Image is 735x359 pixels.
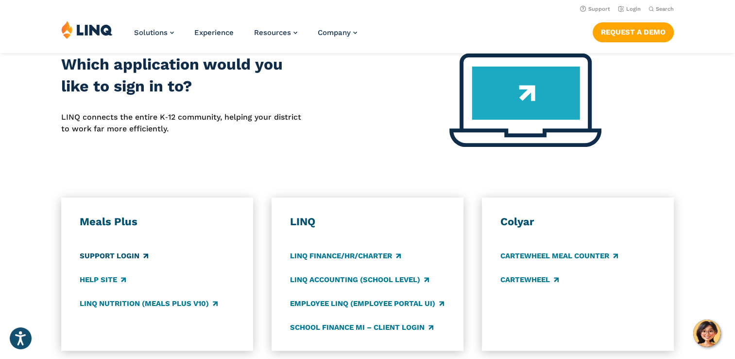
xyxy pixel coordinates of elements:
[61,111,306,135] p: LINQ connects the entire K‑12 community, helping your district to work far more efficiently.
[580,6,610,12] a: Support
[318,28,351,37] span: Company
[656,6,674,12] span: Search
[61,54,306,98] h2: Which application would you like to sign in to?
[134,20,357,53] nav: Primary Navigation
[80,251,148,261] a: Support Login
[290,322,433,333] a: School Finance MI – Client Login
[254,28,291,37] span: Resources
[618,6,641,12] a: Login
[290,298,444,309] a: Employee LINQ (Employee Portal UI)
[500,251,618,261] a: CARTEWHEEL Meal Counter
[290,215,445,229] h3: LINQ
[693,320,720,347] button: Hello, have a question? Let’s chat.
[80,215,235,229] h3: Meals Plus
[290,251,401,261] a: LINQ Finance/HR/Charter
[254,28,297,37] a: Resources
[500,215,655,229] h3: Colyar
[134,28,174,37] a: Solutions
[80,298,218,309] a: LINQ Nutrition (Meals Plus v10)
[318,28,357,37] a: Company
[593,20,674,42] nav: Button Navigation
[194,28,234,37] a: Experience
[593,22,674,42] a: Request a Demo
[500,274,559,285] a: CARTEWHEEL
[134,28,168,37] span: Solutions
[290,274,429,285] a: LINQ Accounting (school level)
[80,274,126,285] a: Help Site
[649,5,674,13] button: Open Search Bar
[61,20,113,39] img: LINQ | K‑12 Software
